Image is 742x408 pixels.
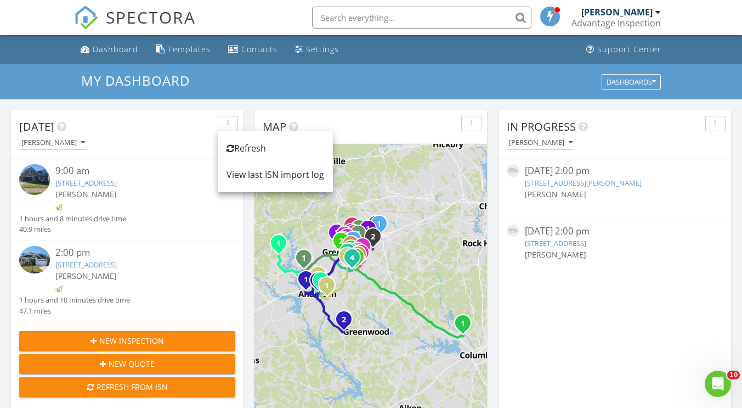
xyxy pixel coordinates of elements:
div: 9:00 am [55,164,218,178]
i: 1 [276,240,281,248]
div: 101 Somerset Ln, Central, SC 29630 [304,258,310,264]
a: [DATE] 2:00 pm [STREET_ADDRESS][PERSON_NAME] [PERSON_NAME] [507,164,723,213]
div: [PERSON_NAME] [581,7,653,18]
span: [PERSON_NAME] [525,189,586,199]
a: Support Center [582,40,666,60]
a: [STREET_ADDRESS][PERSON_NAME] [525,178,642,188]
i: 2 [356,231,360,238]
button: Refresh from ISN [19,377,235,397]
div: Contacts [241,44,277,54]
div: Dashboard [93,44,138,54]
span: [PERSON_NAME] [55,189,117,199]
span: My Dashboard [81,71,190,90]
div: 47.1 miles [19,306,130,316]
div: Templates [168,44,211,54]
i: 2 [371,233,375,241]
i: 1 [325,282,329,290]
div: 40.9 miles [19,224,126,234]
div: 106 Timberjack St, Simpsonville SC 29680 [356,256,362,263]
div: 125 Hidden Lake Drive, Anderson, SC 29625 [306,279,313,286]
div: 431 Whispering Ridge Trail, Woodruff, SC 29388 [373,236,380,243]
a: [STREET_ADDRESS] [55,260,117,270]
i: 2 [335,230,339,237]
img: 9357154%2Fcover_photos%2Fu2ORkrKVsABR4PpYuNID%2Fsmall.jpg [19,246,50,273]
div: 122 Pinewood Cir, Abbeville, SC 29620 [344,319,350,326]
div: Dashboards [607,78,656,86]
a: Dashboard [76,40,143,60]
div: [DATE] 2:00 pm [525,225,705,238]
a: SPECTORA [74,15,196,38]
button: [PERSON_NAME] [19,136,87,150]
div: Refresh from ISN [28,381,226,393]
img: The Best Home Inspection Software - Spectora [74,5,98,30]
span: [PERSON_NAME] [55,271,117,281]
div: 9 Raven Falls Ln, Simpsonville, SC 29681 [362,246,369,253]
div: Settings [306,44,339,54]
i: 2 [339,238,343,245]
i: 1 [377,221,381,228]
span: Map [263,119,286,134]
div: [DATE] 2:00 pm [525,164,705,178]
div: 131 Yellow Fox Rd, Greer, SC 29650 [358,233,365,240]
a: 2:00 pm [STREET_ADDRESS] [PERSON_NAME] 1 hours and 10 minutes drive time 47.1 miles [19,246,235,316]
i: 1 [302,255,306,262]
div: 1114 White Willow Dr, Spartanburg, SC 29303 [379,223,386,230]
div: 1 hours and 8 minutes drive time [19,214,126,224]
a: [STREET_ADDRESS] [55,178,117,188]
div: 2:00 pm [55,246,218,260]
div: 304 Schooner Ct, Simpsonville, SC 29680 [352,257,359,264]
span: [DATE] [19,119,54,134]
i: 1 [304,276,308,284]
i: 2 [360,243,365,251]
iframe: Intercom live chat [705,371,731,397]
a: 9:00 am [STREET_ADDRESS] [PERSON_NAME] 1 hours and 8 minutes drive time 40.9 miles [19,164,235,234]
div: Refresh [226,142,324,155]
div: 5 Fife Ct, Simpsonville, SC 29681 [361,253,367,259]
a: Contacts [224,40,282,60]
img: 9321638%2Fcover_photos%2FLY0t75sKFZN0AAfRKaMn%2Fsmall.jpg [19,164,50,195]
div: Advantage Inspection [571,18,661,29]
div: 429 Falcons Lair W Dr Lot 19, Walhalla, SC 29691 [279,243,285,249]
i: 2 [342,316,346,324]
input: Search everything... [312,7,531,29]
span: New Inspection [99,335,164,346]
i: 4 [350,254,354,262]
button: Dashboards [602,74,661,90]
span: [PERSON_NAME] [525,249,586,260]
div: 414 Ansel St Unit A, Greenville, SC 29601 [341,241,348,247]
img: house-placeholder-square-ca63347ab8c70e15b013bc22427d3df0f7f082c62ce06d78aee8ec4e70df452f.jpg [507,225,519,237]
div: 337 Jule Martin Rd, Anderson, SC 29621 [327,285,333,292]
span: New Quote [109,358,155,370]
a: [DATE] 2:00 pm [STREET_ADDRESS] [PERSON_NAME] [507,225,723,273]
span: In Progress [507,119,576,134]
a: Settings [291,40,343,60]
i: 1 [366,226,370,233]
button: [PERSON_NAME] [507,136,575,150]
span: 10 [727,371,740,379]
button: New Quote [19,354,235,374]
a: Templates [151,40,215,60]
div: [PERSON_NAME] [509,139,573,147]
span: SPECTORA [106,5,196,29]
i: 1 [461,320,465,328]
div: 1 hours and 10 minutes drive time [19,295,130,305]
div: Support Center [597,44,661,54]
div: 1110 Eleazer Rd, Irmo, SC 29063 [463,323,469,329]
div: [PERSON_NAME] [21,139,85,147]
button: New Inspection [19,331,235,351]
img: house-placeholder-square-ca63347ab8c70e15b013bc22427d3df0f7f082c62ce06d78aee8ec4e70df452f.jpg [507,164,519,177]
div: View last ISN import log [226,168,324,181]
a: [STREET_ADDRESS] [525,238,586,248]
